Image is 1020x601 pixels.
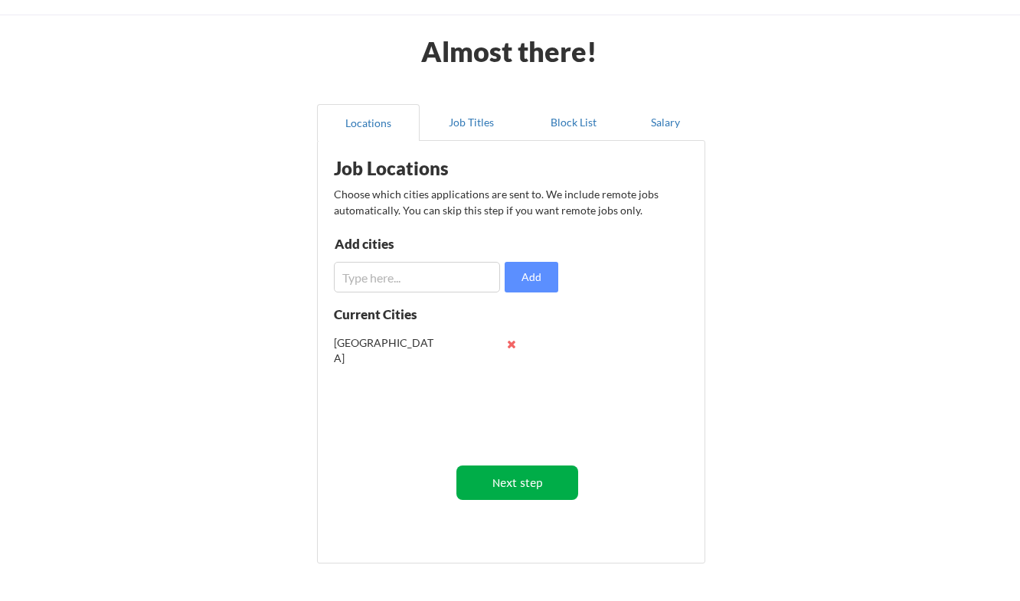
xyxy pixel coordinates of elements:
[334,335,434,365] div: [GEOGRAPHIC_DATA]
[625,104,705,141] button: Salary
[317,104,420,141] button: Locations
[334,159,527,178] div: Job Locations
[403,38,616,65] div: Almost there!
[334,308,450,321] div: Current Cities
[335,237,493,250] div: Add cities
[334,186,686,218] div: Choose which cities applications are sent to. We include remote jobs automatically. You can skip ...
[522,104,625,141] button: Block List
[505,262,558,292] button: Add
[420,104,522,141] button: Job Titles
[334,262,500,292] input: Type here...
[456,465,578,500] button: Next step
